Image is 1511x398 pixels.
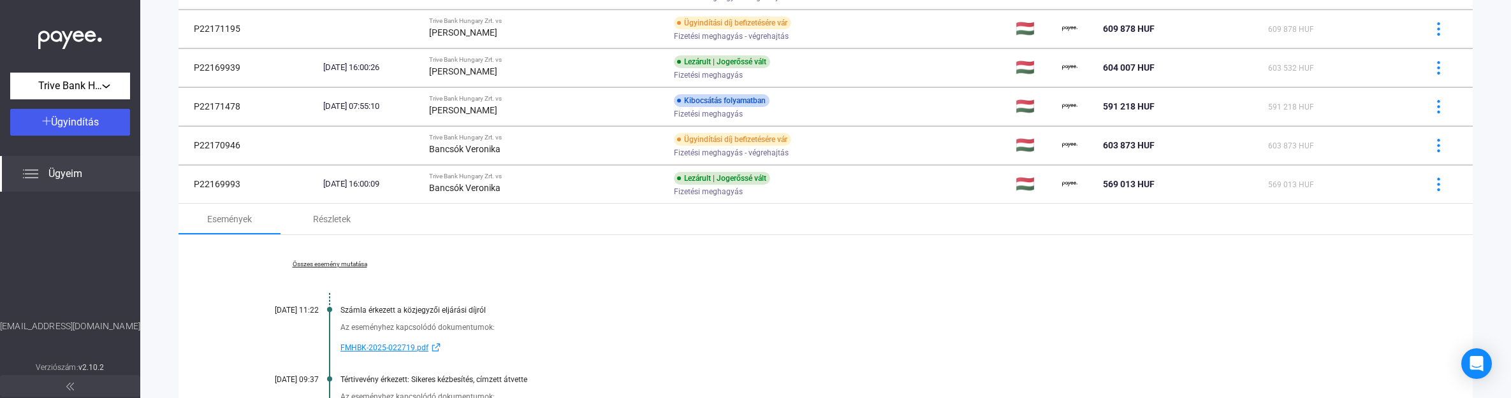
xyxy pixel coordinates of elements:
img: more-blue [1432,61,1445,75]
strong: Bancsók Veronika [429,183,500,193]
img: more-blue [1432,178,1445,191]
img: list.svg [23,166,38,181]
td: P22171478 [179,87,318,125]
div: Ügyindítási díj befizetésére vár [674,133,791,146]
div: Tértivevény érkezett: Sikeres kézbesítés, címzett átvette [340,375,1409,384]
img: payee-logo [1062,21,1077,36]
div: Lezárult | Jogerőssé vált [674,55,770,68]
button: more-blue [1425,171,1452,197]
img: payee-logo [1062,60,1077,75]
button: more-blue [1425,132,1452,159]
button: Ügyindítás [10,109,130,136]
td: 🇭🇺 [1011,126,1058,164]
img: plus-white.svg [42,117,51,125]
span: 609 878 HUF [1268,25,1314,34]
strong: v2.10.2 [78,363,105,372]
div: Trive Bank Hungary Zrt. vs [429,173,664,180]
td: 🇭🇺 [1011,48,1058,87]
div: Trive Bank Hungary Zrt. vs [429,56,664,64]
img: more-blue [1432,100,1445,113]
strong: [PERSON_NAME] [429,66,497,76]
strong: Bancsók Veronika [429,144,500,154]
span: Trive Bank Hungary Zrt. [38,78,102,94]
div: Trive Bank Hungary Zrt. vs [429,17,664,25]
td: P22169939 [179,48,318,87]
img: arrow-double-left-grey.svg [66,383,74,390]
td: P22169993 [179,165,318,203]
span: 603 873 HUF [1103,140,1155,150]
img: payee-logo [1062,176,1077,192]
span: Fizetési meghagyás [674,106,743,122]
span: 604 007 HUF [1103,62,1155,73]
div: [DATE] 09:37 [242,375,319,384]
img: payee-logo [1062,99,1077,114]
span: 609 878 HUF [1103,24,1155,34]
div: [DATE] 11:22 [242,306,319,315]
span: 569 013 HUF [1268,180,1314,189]
span: 569 013 HUF [1103,179,1155,189]
td: 🇭🇺 [1011,87,1058,125]
strong: [PERSON_NAME] [429,27,497,38]
div: Open Intercom Messenger [1461,348,1492,379]
a: Összes esemény mutatása [242,260,417,268]
td: P22171195 [179,10,318,48]
strong: [PERSON_NAME] [429,105,497,115]
button: more-blue [1425,93,1452,120]
div: Kibocsátás folyamatban [674,94,770,107]
span: 603 532 HUF [1268,64,1314,73]
div: [DATE] 16:00:09 [323,178,419,190]
div: [DATE] 07:55:10 [323,100,419,113]
div: Ügyindítási díj befizetésére vár [674,17,791,29]
div: Trive Bank Hungary Zrt. vs [429,95,664,103]
a: FMHBK-2025-022719.pdfexternal-link-blue [340,340,1409,355]
img: white-payee-white-dot.svg [38,24,102,50]
div: Trive Bank Hungary Zrt. vs [429,134,664,141]
img: external-link-blue [428,343,444,352]
div: Lezárult | Jogerőssé vált [674,172,770,185]
span: Fizetési meghagyás - végrehajtás [674,145,789,160]
span: Fizetési meghagyás [674,68,743,83]
div: Az eseményhez kapcsolódó dokumentumok: [340,321,1409,334]
span: Fizetési meghagyás - végrehajtás [674,29,789,44]
span: Ügyeim [48,166,82,181]
img: more-blue [1432,139,1445,152]
span: Fizetési meghagyás [674,184,743,199]
div: [DATE] 16:00:26 [323,61,419,74]
span: FMHBK-2025-022719.pdf [340,340,428,355]
div: Események [207,211,252,227]
img: payee-logo [1062,138,1077,153]
button: more-blue [1425,54,1452,81]
img: more-blue [1432,22,1445,36]
span: 591 218 HUF [1103,101,1155,111]
span: Ügyindítás [51,116,99,128]
td: 🇭🇺 [1011,10,1058,48]
span: 591 218 HUF [1268,103,1314,111]
td: 🇭🇺 [1011,165,1058,203]
span: 603 873 HUF [1268,141,1314,150]
div: Részletek [313,211,351,227]
button: Trive Bank Hungary Zrt. [10,73,130,99]
td: P22170946 [179,126,318,164]
div: Számla érkezett a közjegyzői eljárási díjról [340,306,1409,315]
button: more-blue [1425,15,1452,42]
